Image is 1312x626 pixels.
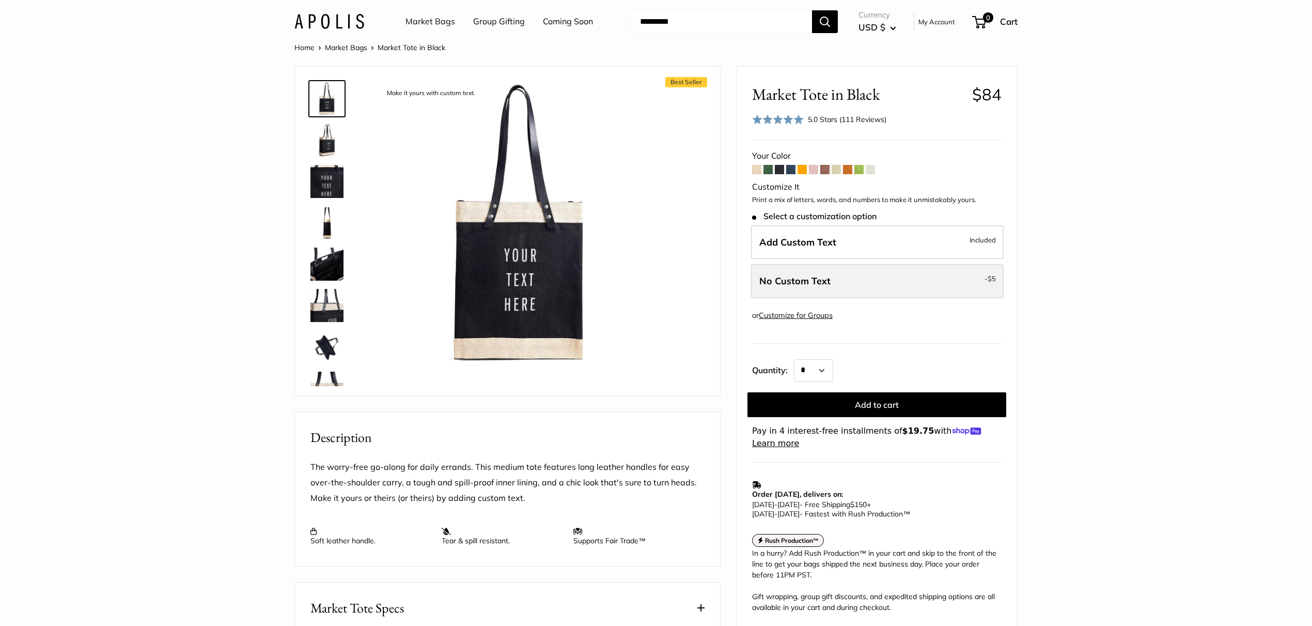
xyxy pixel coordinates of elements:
span: Market Tote Specs [310,598,404,618]
span: Select a customization option [752,211,877,221]
img: Apolis [294,14,364,29]
span: - [774,509,777,518]
a: description_Make it yours with custom text. [308,80,346,117]
label: Leave Blank [751,264,1004,298]
strong: Order [DATE], delivers on: [752,490,843,499]
p: The worry-free go-along for daily errands. This medium tote features long leather handles for eas... [310,460,705,506]
span: Cart [1000,16,1018,27]
a: description_Super soft long leather handles. [308,287,346,324]
a: description_Inner pocket good for daily drivers. [308,246,346,283]
span: [DATE] [777,509,800,518]
span: $5 [988,274,996,283]
span: - [774,500,777,509]
img: description_Inner pocket good for daily drivers. [310,248,343,281]
button: Add to cart [747,392,1006,417]
p: - Free Shipping + [752,500,996,518]
p: Soft leather handle. [310,527,431,545]
span: Best Seller [665,77,707,87]
div: 5.0 Stars (111 Reviews) [752,112,886,127]
span: [DATE] [777,500,800,509]
div: Make it yours with custom text. [382,86,480,100]
button: USD $ [858,19,896,36]
img: description_Super soft long leather handles. [310,289,343,322]
div: In a hurry? Add Rush Production™ in your cart and skip to the front of the line to get your bags ... [752,548,1002,613]
a: description_Custom printed text with eco-friendly ink. [308,163,346,200]
strong: Rush Production™ [765,537,819,544]
input: Search... [632,10,812,33]
img: description_The red cross stitch represents our standard for quality and craftsmanship. [310,372,343,405]
a: description_Water resistant inner liner. [308,328,346,365]
a: Market Bags [325,43,367,52]
a: Home [294,43,315,52]
a: Customize for Groups [759,311,833,320]
a: Market Tote in Black [308,121,346,159]
img: description_Make it yours with custom text. [378,82,663,368]
a: description_The red cross stitch represents our standard for quality and craftsmanship. [308,370,346,407]
a: My Account [918,16,955,28]
span: - [985,272,996,285]
div: or [752,309,833,323]
img: description_Custom printed text with eco-friendly ink. [310,165,343,198]
span: $84 [972,84,1002,104]
label: Quantity: [752,356,794,382]
span: Currency [858,8,896,22]
span: Included [970,234,996,246]
p: Supports Fair Trade™ [573,527,694,545]
p: Print a mix of letters, words, and numbers to make it unmistakably yours. [752,195,1002,205]
span: [DATE] [752,509,774,518]
a: Group Gifting [473,14,525,29]
div: Customize It [752,179,1002,195]
span: No Custom Text [759,275,831,287]
img: Market Tote in Black [310,206,343,239]
span: 0 [983,12,993,23]
img: description_Water resistant inner liner. [310,330,343,363]
nav: Breadcrumb [294,41,445,54]
p: Tear & spill resistant. [442,527,563,545]
a: Coming Soon [543,14,593,29]
span: Market Tote in Black [378,43,445,52]
span: $150 [850,500,867,509]
button: Search [812,10,838,33]
h2: Description [310,427,705,448]
div: Your Color [752,148,1002,164]
img: description_Make it yours with custom text. [310,82,343,115]
div: 5.0 Stars (111 Reviews) [808,114,886,125]
a: 0 Cart [973,13,1018,30]
span: USD $ [858,22,885,33]
span: Market Tote in Black [752,85,964,104]
img: Market Tote in Black [310,124,343,157]
span: [DATE] [752,500,774,509]
label: Add Custom Text [751,225,1004,259]
a: Market Tote in Black [308,204,346,241]
span: - Fastest with Rush Production™ [752,509,910,518]
span: Add Custom Text [759,236,836,248]
a: Market Bags [405,14,455,29]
